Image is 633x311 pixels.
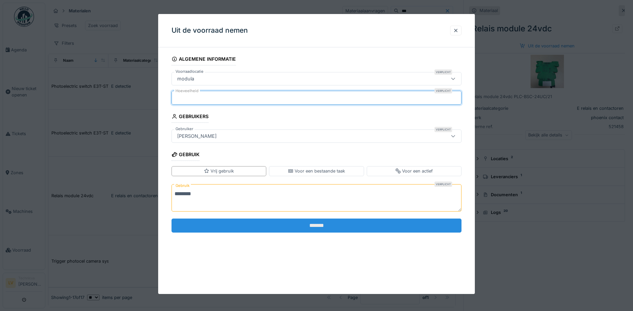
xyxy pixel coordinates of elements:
div: Vrij gebruik [204,168,234,174]
div: Gebruik [172,149,200,161]
div: Algemene informatie [172,54,236,65]
h3: Uit de voorraad nemen [172,26,248,35]
div: Verplicht [434,69,452,75]
label: Gebruiker [174,126,195,132]
div: Gebruikers [172,111,209,123]
label: Gebruik [174,181,191,190]
div: Verplicht [434,181,452,187]
div: Voor een bestaande taak [288,168,345,174]
label: Hoeveelheid [174,88,200,94]
div: Voor een actief [395,168,433,174]
div: Verplicht [434,127,452,132]
div: [PERSON_NAME] [175,132,219,140]
div: Verplicht [434,88,452,93]
div: modula [175,75,197,82]
label: Voorraadlocatie [174,69,205,74]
